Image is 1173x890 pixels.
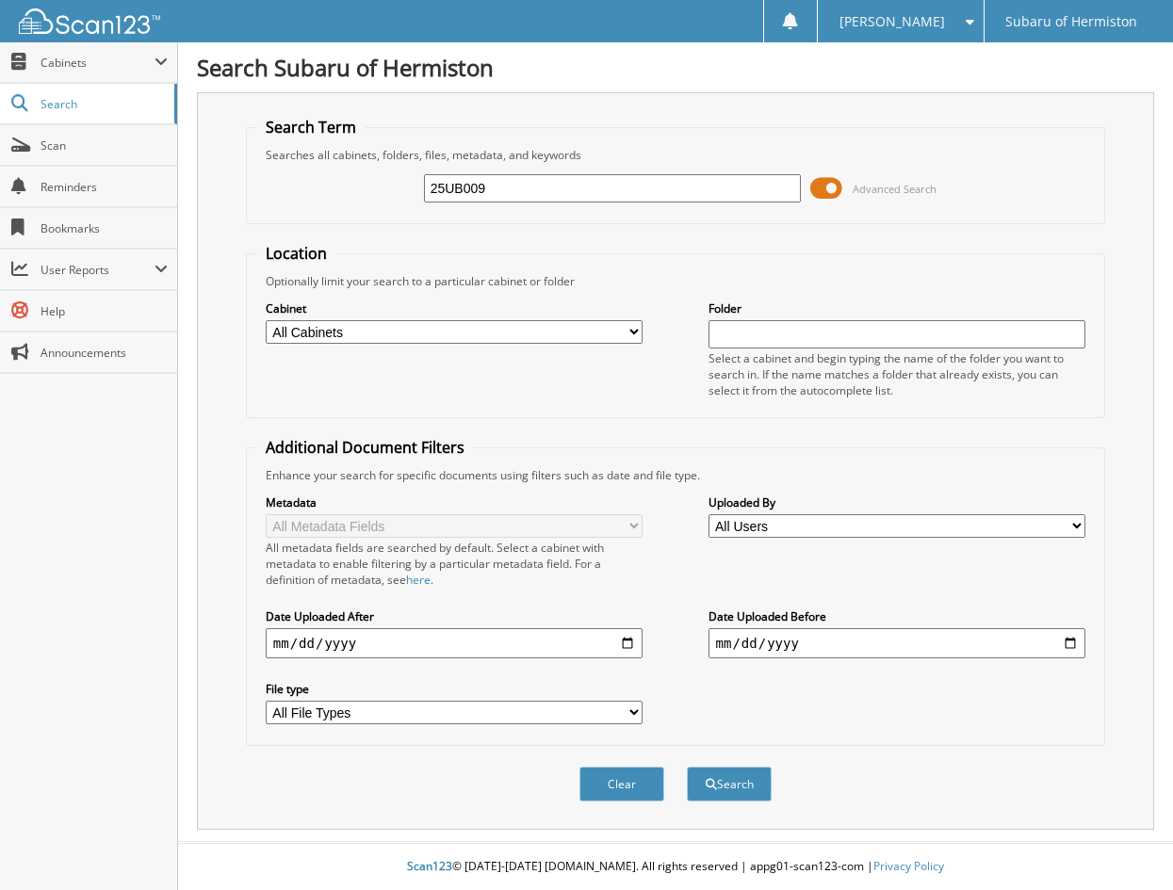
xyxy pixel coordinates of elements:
[256,467,1095,483] div: Enhance your search for specific documents using filters such as date and file type.
[266,681,644,697] label: File type
[256,437,474,458] legend: Additional Document Filters
[41,262,155,278] span: User Reports
[839,16,945,27] span: [PERSON_NAME]
[687,767,772,801] button: Search
[266,628,644,658] input: start
[41,220,168,236] span: Bookmarks
[41,303,168,319] span: Help
[256,243,336,264] legend: Location
[41,138,168,154] span: Scan
[256,273,1095,289] div: Optionally limit your search to a particular cabinet or folder
[266,608,644,624] label: Date Uploaded After
[853,182,937,196] span: Advanced Search
[266,494,644,510] label: Metadata
[256,147,1095,163] div: Searches all cabinets, folders, files, metadata, and keywords
[266,540,644,588] div: All metadata fields are searched by default. Select a cabinet with metadata to enable filtering b...
[406,572,431,588] a: here
[709,608,1086,624] label: Date Uploaded Before
[709,494,1086,510] label: Uploaded By
[709,350,1086,398] div: Select a cabinet and begin typing the name of the folder you want to search in. If the name match...
[256,117,366,138] legend: Search Term
[873,858,944,874] a: Privacy Policy
[19,8,160,34] img: scan123-logo-white.svg
[197,52,1154,83] h1: Search Subaru of Hermiston
[41,55,155,71] span: Cabinets
[41,179,168,195] span: Reminders
[1005,16,1137,27] span: Subaru of Hermiston
[709,300,1086,316] label: Folder
[266,300,644,316] label: Cabinet
[1079,800,1173,890] iframe: Chat Widget
[41,96,165,112] span: Search
[709,628,1086,658] input: end
[41,345,168,361] span: Announcements
[579,767,664,801] button: Clear
[178,844,1173,890] div: © [DATE]-[DATE] [DOMAIN_NAME]. All rights reserved | appg01-scan123-com |
[407,858,452,874] span: Scan123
